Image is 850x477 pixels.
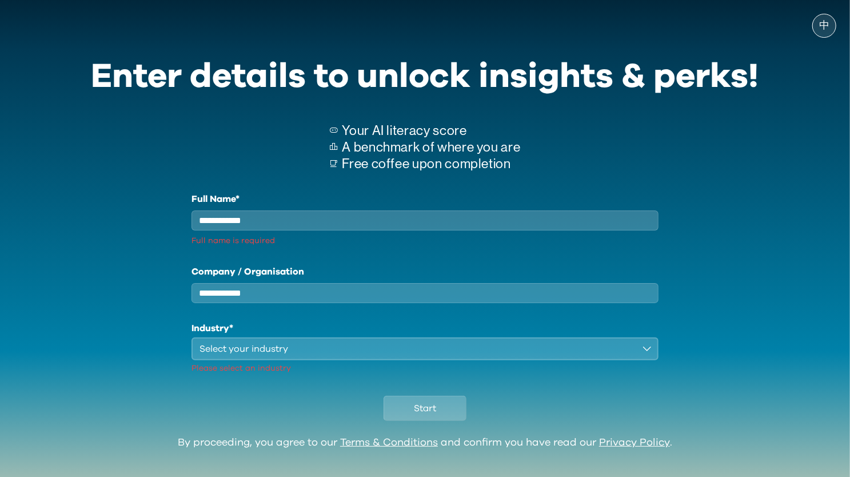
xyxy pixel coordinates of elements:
[191,321,659,335] h1: Industry*
[384,396,466,421] button: Start
[199,342,635,356] div: Select your industry
[414,402,436,415] span: Start
[340,438,438,448] a: Terms & Conditions
[191,265,659,279] label: Company / Organisation
[191,363,659,374] p: Please select an industry
[91,49,759,104] div: Enter details to unlock insights & perks!
[342,156,521,172] p: Free coffee upon completion
[342,122,521,139] p: Your AI literacy score
[819,20,829,31] span: 中
[178,437,672,450] div: By proceeding, you agree to our and confirm you have read our .
[191,192,659,206] label: Full Name*
[191,235,659,247] p: Full name is required
[599,438,670,448] a: Privacy Policy
[342,139,521,156] p: A benchmark of where you are
[191,337,659,360] button: Select your industry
